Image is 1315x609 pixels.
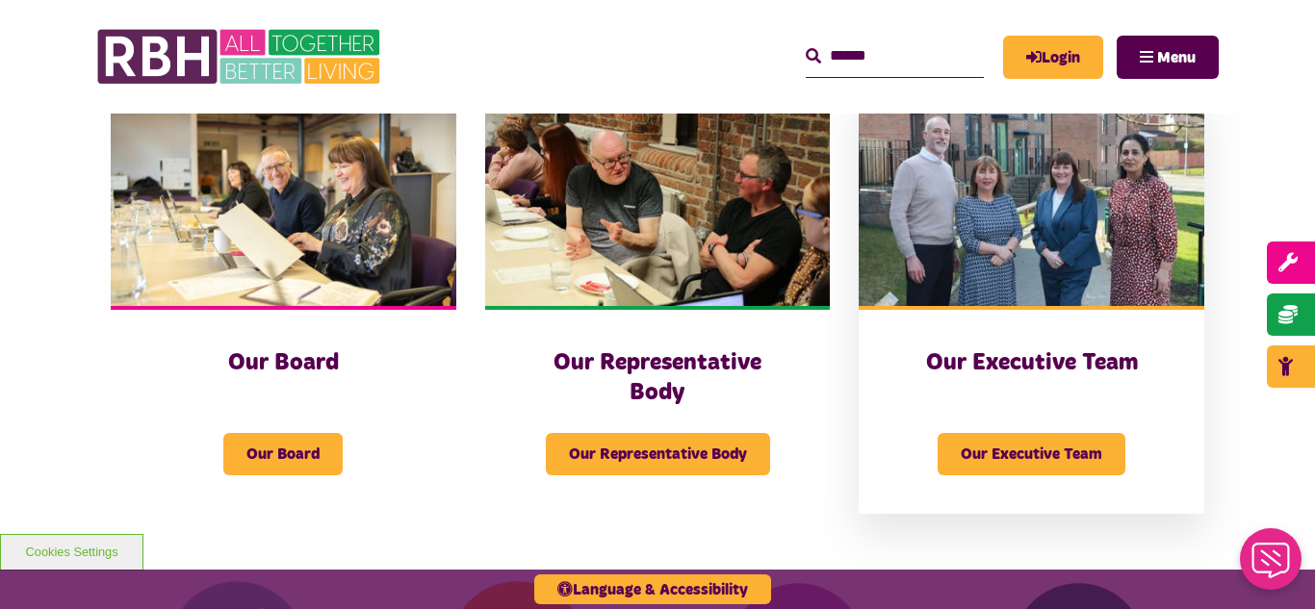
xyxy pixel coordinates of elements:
[1003,36,1103,79] a: MyRBH
[1228,522,1315,609] iframe: Netcall Web Assistant for live chat
[1117,36,1219,79] button: Navigation
[806,36,984,77] input: Search
[111,90,456,306] img: RBH Board 1
[485,90,831,306] img: Rep Body
[897,348,1166,378] h3: Our Executive Team
[524,348,792,408] h3: Our Representative Body
[534,574,771,604] button: Language & Accessibility
[149,348,418,378] h3: Our Board
[96,19,385,94] img: RBH
[859,90,1204,306] img: RBH Executive Team
[111,90,456,514] a: Our Board Our Board
[546,433,770,475] span: Our Representative Body
[859,90,1204,514] a: Our Executive Team Our Executive Team
[1157,50,1196,65] span: Menu
[938,433,1125,475] span: Our Executive Team
[485,90,831,514] a: Our Representative Body Our Representative Body
[223,433,343,475] span: Our Board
